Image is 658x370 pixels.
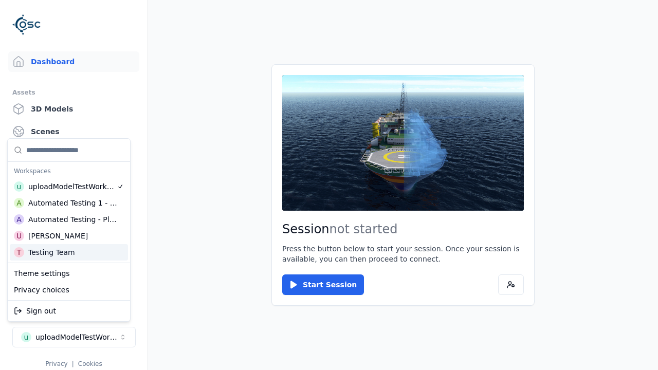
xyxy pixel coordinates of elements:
div: T [14,247,24,257]
div: Sign out [10,303,128,319]
div: Suggestions [8,263,130,300]
div: U [14,231,24,241]
div: [PERSON_NAME] [28,231,88,241]
div: u [14,181,24,192]
div: uploadModelTestWorkspace [28,181,117,192]
div: Theme settings [10,265,128,282]
div: Suggestions [8,301,130,321]
div: A [14,198,24,208]
div: Testing Team [28,247,75,257]
div: A [14,214,24,225]
div: Workspaces [10,164,128,178]
div: Automated Testing 1 - Playwright [28,198,118,208]
div: Privacy choices [10,282,128,298]
div: Automated Testing - Playwright [28,214,117,225]
div: Suggestions [8,139,130,263]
